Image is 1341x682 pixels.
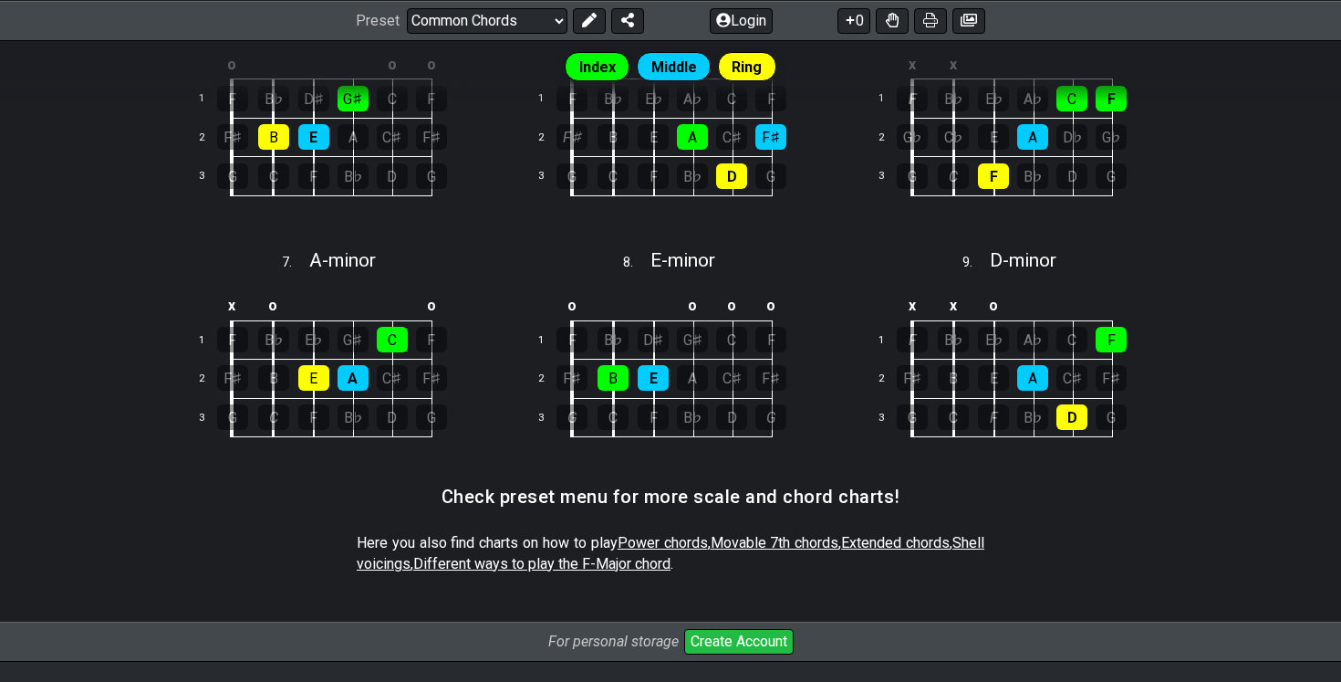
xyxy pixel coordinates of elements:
[938,404,969,430] div: C
[732,54,762,80] span: Ring
[377,163,408,189] div: D
[638,365,669,391] div: E
[938,365,969,391] div: B
[978,327,1009,352] div: E♭
[579,54,616,80] span: Index
[1096,327,1127,352] div: F
[716,163,747,189] div: D
[673,290,712,320] td: o
[377,124,408,150] div: C♯
[528,118,572,157] td: 2
[677,124,708,150] div: A
[556,124,587,150] div: F♯
[978,163,1009,189] div: F
[298,124,329,150] div: E
[973,290,1014,320] td: o
[651,54,697,80] span: Middle
[377,327,408,352] div: C
[677,327,708,352] div: G♯
[897,163,928,189] div: G
[598,124,629,150] div: B
[188,118,232,157] td: 2
[638,327,669,352] div: D♯
[528,360,572,399] td: 2
[413,555,670,572] span: Different ways to play the F-Major chord
[298,365,329,391] div: E
[684,629,794,655] button: Create Account
[1096,163,1127,189] div: G
[298,404,329,430] div: F
[897,365,928,391] div: F♯
[338,365,369,391] div: A
[411,290,451,320] td: o
[868,360,911,399] td: 2
[188,398,232,437] td: 3
[1017,124,1048,150] div: A
[752,290,791,320] td: o
[338,327,369,352] div: G♯
[868,157,911,196] td: 3
[914,7,947,33] button: Print
[868,398,911,437] td: 3
[716,404,747,430] div: D
[677,163,708,189] div: B♭
[416,327,447,352] div: F
[217,163,248,189] div: G
[598,163,629,189] div: C
[556,163,587,189] div: G
[212,290,254,320] td: x
[217,327,248,352] div: F
[1096,365,1127,391] div: F♯
[716,365,747,391] div: C♯
[711,534,839,551] span: Movable 7th chords
[416,365,447,391] div: F♯
[841,534,950,551] span: Extended chords
[755,163,786,189] div: G
[188,360,232,399] td: 2
[638,163,669,189] div: F
[377,404,408,430] div: D
[755,327,786,352] div: F
[876,7,909,33] button: Toggle Dexterity for all fretkits
[962,253,990,273] span: 9 .
[618,534,708,551] span: Power chords
[1056,365,1087,391] div: C♯
[282,253,309,273] span: 7 .
[338,404,369,430] div: B♭
[1056,163,1087,189] div: D
[258,365,289,391] div: B
[598,404,629,430] div: C
[1096,404,1127,430] div: G
[1017,327,1048,352] div: A♭
[258,163,289,189] div: C
[897,404,928,430] div: G
[755,404,786,430] div: G
[217,404,248,430] div: G
[897,124,928,150] div: G♭
[356,12,400,29] span: Preset
[1056,327,1087,352] div: C
[978,404,1009,430] div: F
[638,404,669,430] div: F
[897,327,928,352] div: F
[952,7,985,33] button: Create image
[298,163,329,189] div: F
[556,404,587,430] div: G
[978,365,1009,391] div: E
[1017,163,1048,189] div: B♭
[712,290,752,320] td: o
[611,7,644,33] button: Share Preset
[258,327,289,352] div: B♭
[716,124,747,150] div: C♯
[938,327,969,352] div: B♭
[677,365,708,391] div: A
[338,163,369,189] div: B♭
[551,290,593,320] td: o
[188,320,232,360] td: 1
[442,487,900,507] h3: Check preset menu for more scale and chord charts!
[357,533,984,574] p: Here you also find charts on how to play , , , , .
[1056,404,1087,430] div: D
[188,157,232,196] td: 3
[623,253,650,273] span: 8 .
[837,7,870,33] button: 0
